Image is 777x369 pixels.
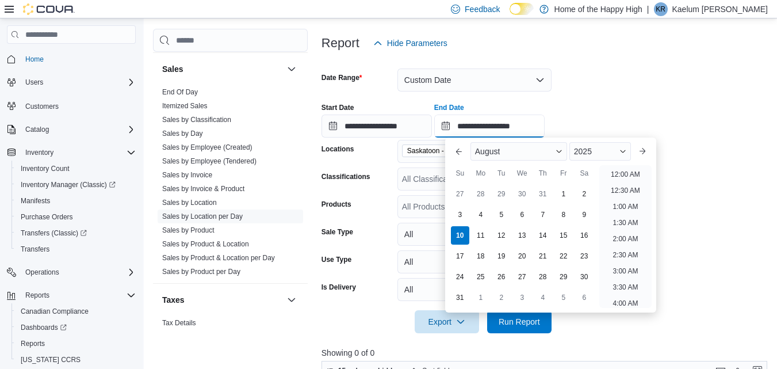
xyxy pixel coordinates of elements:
[575,288,594,307] div: day-6
[21,196,50,206] span: Manifests
[554,185,573,203] div: day-1
[575,268,594,286] div: day-30
[554,226,573,245] div: day-15
[21,245,49,254] span: Transfers
[16,321,71,334] a: Dashboards
[534,288,552,307] div: day-4
[513,268,531,286] div: day-27
[321,255,351,264] label: Use Type
[574,147,592,156] span: 2025
[451,206,469,224] div: day-3
[575,206,594,224] div: day-9
[472,288,490,307] div: day-1
[654,2,668,16] div: Kaelum Rudy
[513,226,531,245] div: day-13
[162,102,208,110] a: Itemized Sales
[21,288,136,302] span: Reports
[465,3,500,15] span: Feedback
[608,248,642,262] li: 2:30 AM
[387,37,447,49] span: Hide Parameters
[25,102,59,111] span: Customers
[21,164,70,173] span: Inventory Count
[633,142,652,161] button: Next month
[162,157,257,166] span: Sales by Employee (Tendered)
[2,287,140,303] button: Reports
[21,52,136,66] span: Home
[397,223,552,246] button: All
[321,36,359,50] h3: Report
[25,55,44,64] span: Home
[12,161,140,177] button: Inventory Count
[402,144,511,157] span: Saskatoon - Stonebridge - Fire & Flower
[21,123,53,136] button: Catalog
[162,143,252,151] a: Sales by Employee (Created)
[397,69,552,92] button: Custom Date
[606,184,645,197] li: 12:30 AM
[321,200,351,209] label: Products
[608,232,642,246] li: 2:00 AM
[12,209,140,225] button: Purchase Orders
[162,240,249,248] a: Sales by Product & Location
[12,352,140,368] button: [US_STATE] CCRS
[16,305,93,318] a: Canadian Compliance
[554,288,573,307] div: day-5
[451,185,469,203] div: day-27
[608,200,642,214] li: 1:00 AM
[23,3,75,15] img: Cova
[162,254,275,262] a: Sales by Product & Location per Day
[16,162,136,176] span: Inventory Count
[162,129,203,138] span: Sales by Day
[451,247,469,265] div: day-17
[162,319,196,327] a: Tax Details
[492,247,511,265] div: day-19
[492,164,511,182] div: Tu
[451,164,469,182] div: Su
[16,353,136,367] span: Washington CCRS
[450,184,595,308] div: August, 2025
[21,229,87,238] span: Transfers (Classic)
[575,164,594,182] div: Sa
[451,268,469,286] div: day-24
[369,32,452,55] button: Hide Parameters
[472,206,490,224] div: day-4
[162,115,231,124] span: Sales by Classification
[554,164,573,182] div: Fr
[162,63,282,75] button: Sales
[16,194,55,208] a: Manifests
[162,184,244,193] span: Sales by Invoice & Product
[16,210,78,224] a: Purchase Orders
[16,242,54,256] a: Transfers
[608,280,642,294] li: 3:30 AM
[21,146,58,159] button: Inventory
[472,247,490,265] div: day-18
[153,85,308,283] div: Sales
[153,316,308,348] div: Taxes
[162,212,243,221] span: Sales by Location per Day
[434,115,545,138] input: Press the down key to enter a popover containing a calendar. Press the escape key to close the po...
[162,294,185,306] h3: Taxes
[510,3,534,15] input: Dark Mode
[16,162,74,176] a: Inventory Count
[12,193,140,209] button: Manifests
[492,185,511,203] div: day-29
[321,73,362,82] label: Date Range
[162,185,244,193] a: Sales by Invoice & Product
[554,268,573,286] div: day-29
[672,2,768,16] p: Kaelum [PERSON_NAME]
[21,212,73,222] span: Purchase Orders
[321,103,354,112] label: Start Date
[21,100,63,113] a: Customers
[475,147,500,156] span: August
[21,339,45,348] span: Reports
[16,353,85,367] a: [US_STATE] CCRS
[16,321,136,334] span: Dashboards
[492,288,511,307] div: day-2
[25,268,59,277] span: Operations
[162,171,212,179] a: Sales by Invoice
[25,148,53,157] span: Inventory
[12,177,140,193] a: Inventory Manager (Classic)
[2,51,140,67] button: Home
[21,288,54,302] button: Reports
[21,75,48,89] button: Users
[451,226,469,245] div: day-10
